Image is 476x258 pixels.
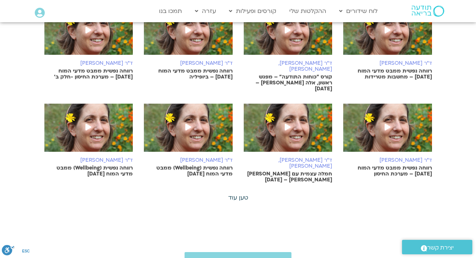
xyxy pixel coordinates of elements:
a: ד"ר [PERSON_NAME]רווחה נפשית ממבט מדעי המוח [DATE] – מערכת החיסון [343,104,432,177]
a: ד"ר [PERSON_NAME]רווחה נפשית (Wellbeing) ממבט מדעי המוח [DATE] [44,104,133,177]
p: רווחה נפשית ממבט מדעי המוח [DATE] – מערכת החיסון [343,165,432,177]
a: לוח שידורים [335,4,381,18]
a: ההקלטות שלי [286,4,330,18]
img: %D7%A0%D7%95%D7%A2%D7%94-%D7%90%D7%9C%D7%91%D7%9C%D7%93%D7%94.png [244,7,332,62]
h6: ד"ר [PERSON_NAME],[PERSON_NAME] [244,60,332,72]
h6: ד"ר [PERSON_NAME],[PERSON_NAME] [244,157,332,169]
a: ד"ר [PERSON_NAME]רווחה נפשית ממבט מדעי המוח [DATE] – ביופיליה [144,7,233,80]
img: %D7%A0%D7%95%D7%A2%D7%94-%D7%90%D7%9C%D7%91%D7%9C%D7%93%D7%94.png [343,7,432,62]
img: %D7%A0%D7%95%D7%A2%D7%94-%D7%90%D7%9C%D7%91%D7%9C%D7%93%D7%94.png [144,104,233,159]
a: יצירת קשר [402,240,472,254]
img: %D7%A0%D7%95%D7%A2%D7%94-%D7%90%D7%9C%D7%91%D7%9C%D7%93%D7%94.png [244,104,332,159]
h6: ד"ר [PERSON_NAME] [144,157,233,163]
p: רווחה נפשית ממבט מדעי המוח [DATE] – מערכת החיסון -חלק ב' [44,68,133,80]
p: חמלה עצמית עם [PERSON_NAME] [PERSON_NAME] – [DATE] [244,171,332,183]
h6: ד"ר [PERSON_NAME] [144,60,233,66]
img: %D7%A0%D7%95%D7%A2%D7%94-%D7%90%D7%9C%D7%91%D7%9C%D7%93%D7%94.png [343,104,432,159]
img: %D7%A0%D7%95%D7%A2%D7%94-%D7%90%D7%9C%D7%91%D7%9C%D7%93%D7%94.png [144,7,233,62]
img: %D7%A0%D7%95%D7%A2%D7%94-%D7%90%D7%9C%D7%91%D7%9C%D7%93%D7%94.png [44,7,133,62]
a: ד"ר [PERSON_NAME]רווחה נפשית (Wellbeing) ממבט מדעי המוח [DATE] [144,104,233,177]
a: קורסים ופעילות [225,4,280,18]
p: רווחה נפשית (Wellbeing) ממבט מדעי המוח [DATE] [44,165,133,177]
p: רווחה נפשית (Wellbeing) ממבט מדעי המוח [DATE] [144,165,233,177]
h6: ד"ר [PERSON_NAME] [44,60,133,66]
p: קורס "כוחות התודעה" – מפגש ראשון, אלה [PERSON_NAME] – [DATE] [244,74,332,92]
h6: ד"ר [PERSON_NAME] [343,60,432,66]
h6: ד"ר [PERSON_NAME] [343,157,432,163]
img: תודעה בריאה [412,6,444,17]
span: יצירת קשר [427,243,454,253]
a: ד"ר [PERSON_NAME]רווחה נפשית ממבט מדעי המוח [DATE] – מחשבות מטרידות [343,7,432,80]
p: רווחה נפשית ממבט מדעי המוח [DATE] – ביופיליה [144,68,233,80]
p: רווחה נפשית ממבט מדעי המוח [DATE] – מחשבות מטרידות [343,68,432,80]
a: עזרה [191,4,220,18]
a: תמכו בנו [155,4,186,18]
a: ד"ר [PERSON_NAME],[PERSON_NAME]חמלה עצמית עם [PERSON_NAME] [PERSON_NAME] – [DATE] [244,104,332,183]
h6: ד"ר [PERSON_NAME] [44,157,133,163]
a: ד"ר [PERSON_NAME],[PERSON_NAME]קורס "כוחות התודעה" – מפגש ראשון, אלה [PERSON_NAME] – [DATE] [244,7,332,92]
a: ד"ר [PERSON_NAME]רווחה נפשית ממבט מדעי המוח [DATE] – מערכת החיסון -חלק ב' [44,7,133,80]
img: %D7%A0%D7%95%D7%A2%D7%94-%D7%90%D7%9C%D7%91%D7%9C%D7%93%D7%94.png [44,104,133,159]
a: טען עוד [228,194,248,202]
